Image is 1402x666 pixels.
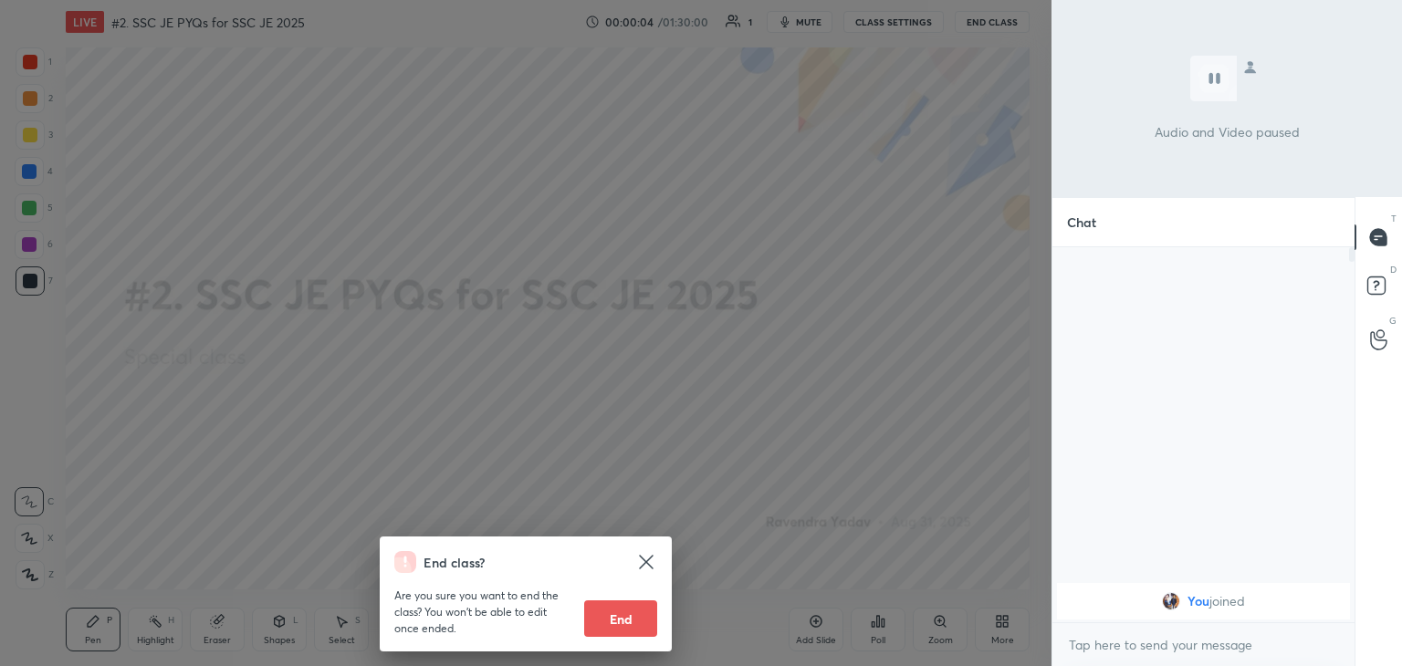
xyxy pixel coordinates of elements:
p: Audio and Video paused [1155,122,1300,141]
span: You [1188,594,1209,609]
p: G [1389,314,1397,328]
p: D [1390,263,1397,276]
span: joined [1209,594,1245,609]
p: T [1391,212,1397,225]
p: Are you sure you want to end the class? You won’t be able to edit once ended. [394,588,570,637]
button: End [584,600,657,637]
h4: End class? [424,553,485,572]
p: Chat [1052,198,1111,246]
img: fecdb386181f4cf2bff1f15027e2290c.jpg [1162,592,1180,610]
div: grid [1052,579,1355,623]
